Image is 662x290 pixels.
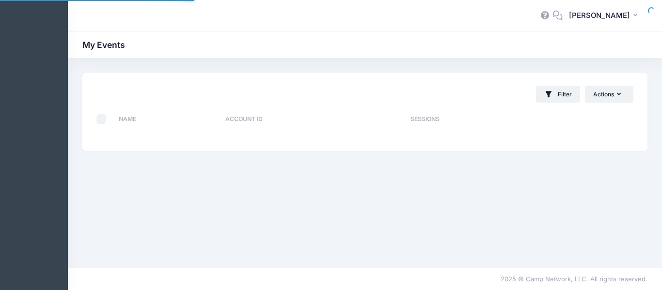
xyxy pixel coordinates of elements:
button: [PERSON_NAME] [563,5,647,27]
button: Filter [536,86,580,103]
th: Account ID [221,107,406,132]
th: Sessions [406,107,558,132]
span: 2025 © Camp Network, LLC. All rights reserved. [501,275,647,283]
button: Actions [585,86,633,102]
span: [PERSON_NAME] [569,10,630,21]
th: Name [114,107,221,132]
h1: My Events [82,40,133,50]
